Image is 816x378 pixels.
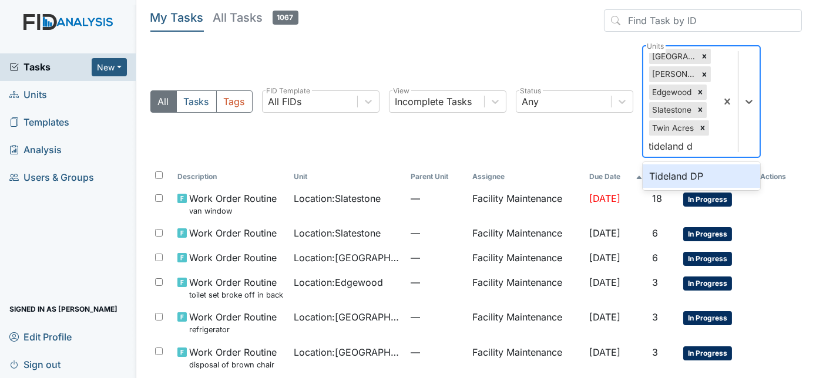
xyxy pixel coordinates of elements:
[468,305,584,340] td: Facility Maintenance
[649,102,694,117] div: Slatestone
[652,227,658,239] span: 6
[289,167,405,187] th: Toggle SortBy
[652,346,658,358] span: 3
[652,252,658,264] span: 6
[585,167,647,187] th: Toggle SortBy
[652,311,658,323] span: 3
[189,191,277,217] span: Work Order Routine van window
[468,340,584,375] td: Facility Maintenance
[411,310,464,324] span: —
[755,167,802,187] th: Actions
[189,289,284,301] small: toilet set broke off in back bathroom
[294,226,381,240] span: Location : Slatestone
[683,252,732,266] span: In Progress
[652,193,662,204] span: 18
[683,193,732,207] span: In Progress
[9,60,92,74] a: Tasks
[468,246,584,271] td: Facility Maintenance
[150,90,177,113] button: All
[395,95,472,109] div: Incomplete Tasks
[294,275,383,289] span: Location : Edgewood
[213,9,298,26] h5: All Tasks
[468,167,584,187] th: Assignee
[683,276,732,291] span: In Progress
[9,355,61,373] span: Sign out
[604,9,802,32] input: Find Task by ID
[406,167,468,187] th: Toggle SortBy
[649,49,698,64] div: [GEOGRAPHIC_DATA]
[411,275,464,289] span: —
[643,164,760,188] div: Tideland DP
[589,276,620,288] span: [DATE]
[683,227,732,241] span: In Progress
[189,324,277,335] small: refrigerator
[189,251,277,265] span: Work Order Routine
[468,221,584,246] td: Facility Maintenance
[589,227,620,239] span: [DATE]
[649,66,698,82] div: [PERSON_NAME].
[468,187,584,221] td: Facility Maintenance
[268,95,302,109] div: All FIDs
[411,345,464,359] span: —
[9,168,94,187] span: Users & Groups
[589,252,620,264] span: [DATE]
[683,346,732,360] span: In Progress
[411,226,464,240] span: —
[683,311,732,325] span: In Progress
[294,251,401,265] span: Location : [GEOGRAPHIC_DATA]
[150,90,253,113] div: Type filter
[9,141,62,159] span: Analysis
[522,95,539,109] div: Any
[273,11,298,25] span: 1067
[649,85,694,100] div: Edgewood
[589,311,620,323] span: [DATE]
[216,90,253,113] button: Tags
[652,276,658,288] span: 3
[155,171,163,179] input: Toggle All Rows Selected
[589,193,620,204] span: [DATE]
[189,310,277,335] span: Work Order Routine refrigerator
[173,167,289,187] th: Toggle SortBy
[9,86,47,104] span: Units
[92,58,127,76] button: New
[649,120,696,136] div: Twin Acres
[294,191,381,205] span: Location : Slatestone
[294,345,401,359] span: Location : [GEOGRAPHIC_DATA]
[176,90,217,113] button: Tasks
[189,359,277,370] small: disposal of brown chair
[189,226,277,240] span: Work Order Routine
[150,9,204,26] h5: My Tasks
[411,191,464,205] span: —
[468,271,584,305] td: Facility Maintenance
[411,251,464,265] span: —
[294,310,401,324] span: Location : [GEOGRAPHIC_DATA]
[189,275,284,301] span: Work Order Routine toilet set broke off in back bathroom
[189,205,277,217] small: van window
[9,113,69,131] span: Templates
[189,345,277,370] span: Work Order Routine disposal of brown chair
[9,328,72,346] span: Edit Profile
[589,346,620,358] span: [DATE]
[9,300,117,318] span: Signed in as [PERSON_NAME]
